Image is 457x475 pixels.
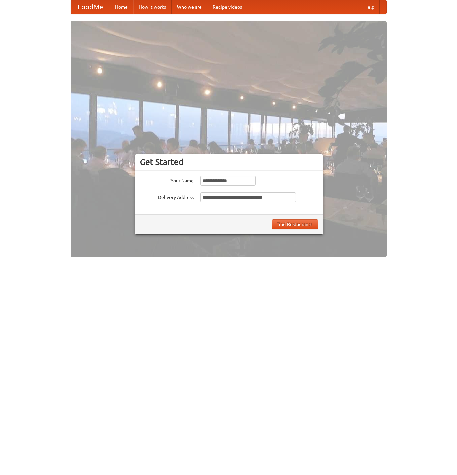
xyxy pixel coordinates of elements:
a: FoodMe [71,0,110,14]
a: How it works [133,0,172,14]
button: Find Restaurants! [272,219,318,229]
label: Your Name [140,176,194,184]
a: Recipe videos [207,0,247,14]
h3: Get Started [140,157,318,167]
a: Help [359,0,380,14]
label: Delivery Address [140,192,194,201]
a: Home [110,0,133,14]
a: Who we are [172,0,207,14]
